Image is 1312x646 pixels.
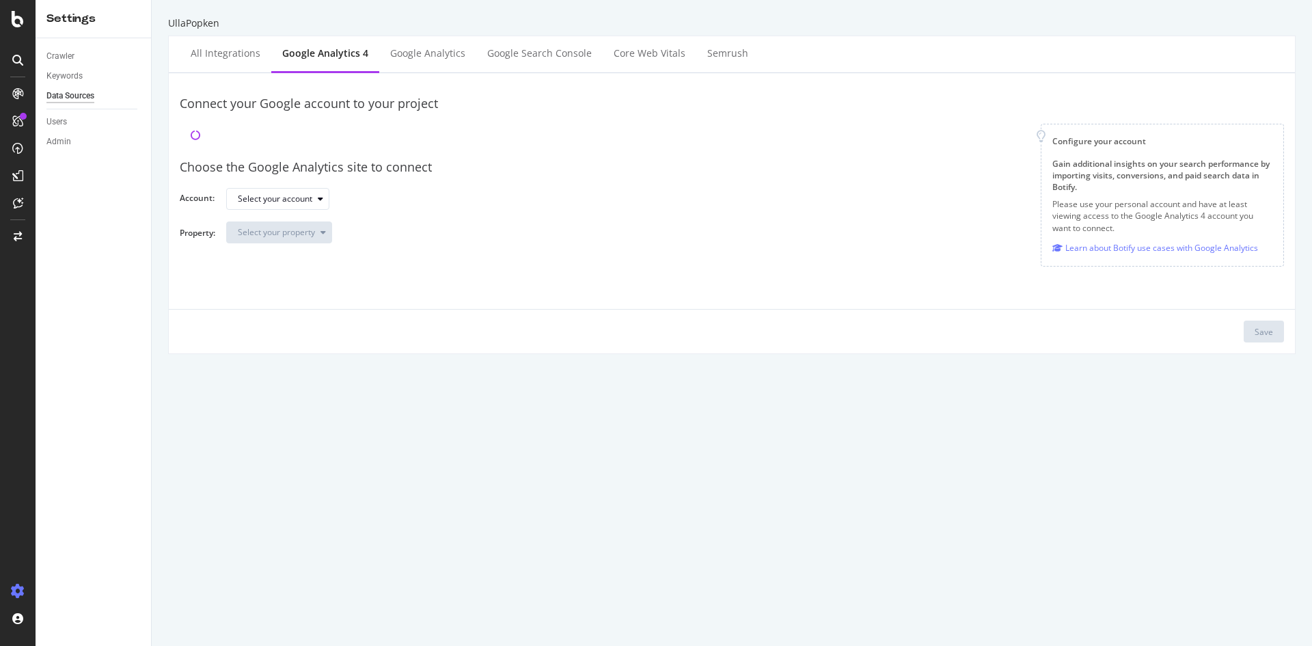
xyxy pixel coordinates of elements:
div: Keywords [46,69,83,83]
div: loading [191,131,200,140]
button: Save [1244,321,1284,342]
a: Crawler [46,49,141,64]
a: Users [46,115,141,129]
div: Admin [46,135,71,149]
div: Users [46,115,67,129]
div: Google Analytics 4 [282,46,368,60]
div: Settings [46,11,140,27]
button: Select your account [226,188,329,210]
div: Save [1255,326,1273,338]
a: Learn about Botify use cases with Google Analytics [1052,241,1258,255]
div: Google Analytics [390,46,465,60]
div: All integrations [191,46,260,60]
div: Crawler [46,49,74,64]
div: Core Web Vitals [614,46,685,60]
div: Select your property [238,228,315,237]
a: Data Sources [46,89,141,103]
div: Google Search Console [487,46,592,60]
a: Keywords [46,69,141,83]
button: Select your property [226,221,332,243]
div: Select your account [238,195,312,203]
label: Property: [180,227,215,251]
div: UllaPopken [168,16,1296,30]
div: Choose the Google Analytics site to connect [180,159,1284,176]
div: Data Sources [46,89,94,103]
label: Account: [180,192,215,207]
a: Admin [46,135,141,149]
div: Connect your Google account to your project [180,95,1284,113]
div: Semrush [707,46,748,60]
div: Gain additional insights on your search performance by importing visits, conversions, and paid se... [1052,158,1272,193]
div: Configure your account [1052,135,1272,147]
p: Please use your personal account and have at least viewing access to the Google Analytics 4 accou... [1052,198,1272,233]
